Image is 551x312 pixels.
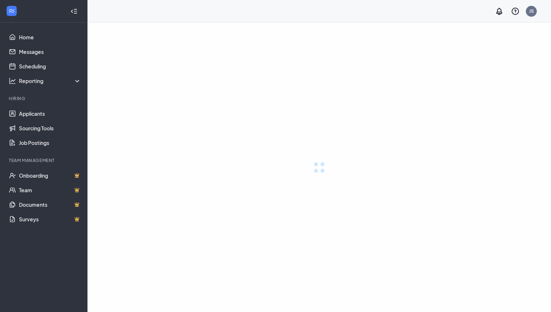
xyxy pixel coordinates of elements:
svg: WorkstreamLogo [8,7,15,15]
div: Reporting [19,77,82,84]
a: Home [19,30,81,44]
a: OnboardingCrown [19,168,81,183]
a: DocumentsCrown [19,197,81,212]
a: TeamCrown [19,183,81,197]
svg: Notifications [495,7,504,16]
a: Scheduling [19,59,81,74]
svg: QuestionInfo [511,7,520,16]
svg: Collapse [70,8,78,15]
a: Sourcing Tools [19,121,81,135]
a: Messages [19,44,81,59]
a: SurveysCrown [19,212,81,226]
a: Applicants [19,106,81,121]
div: Team Management [9,157,80,163]
a: Job Postings [19,135,81,150]
svg: Analysis [9,77,16,84]
div: Hiring [9,95,80,102]
div: JS [529,8,534,14]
